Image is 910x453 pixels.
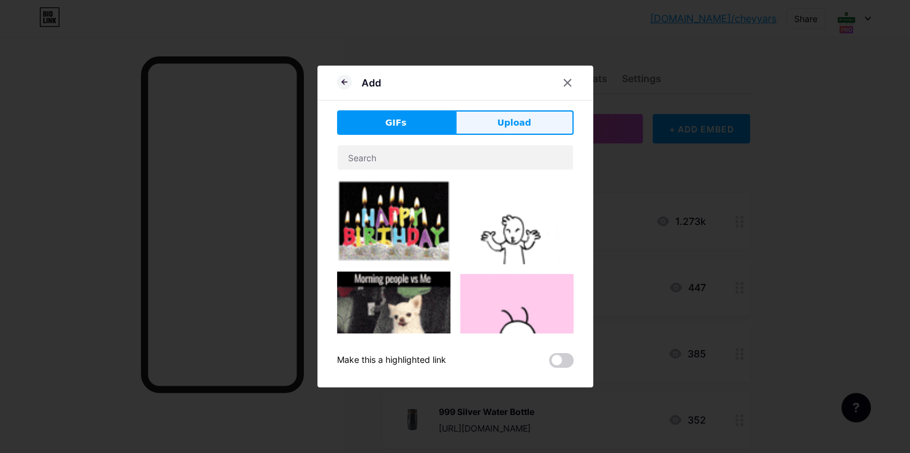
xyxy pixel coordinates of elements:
img: Gihpy [460,180,574,264]
img: Gihpy [337,272,450,385]
button: GIFs [337,110,455,135]
span: GIFs [385,116,407,129]
div: Add [362,75,381,90]
img: Gihpy [337,180,450,262]
div: Make this a highlighted link [337,353,446,368]
span: Upload [497,116,531,129]
img: Gihpy [460,274,574,387]
input: Search [338,145,573,170]
button: Upload [455,110,574,135]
